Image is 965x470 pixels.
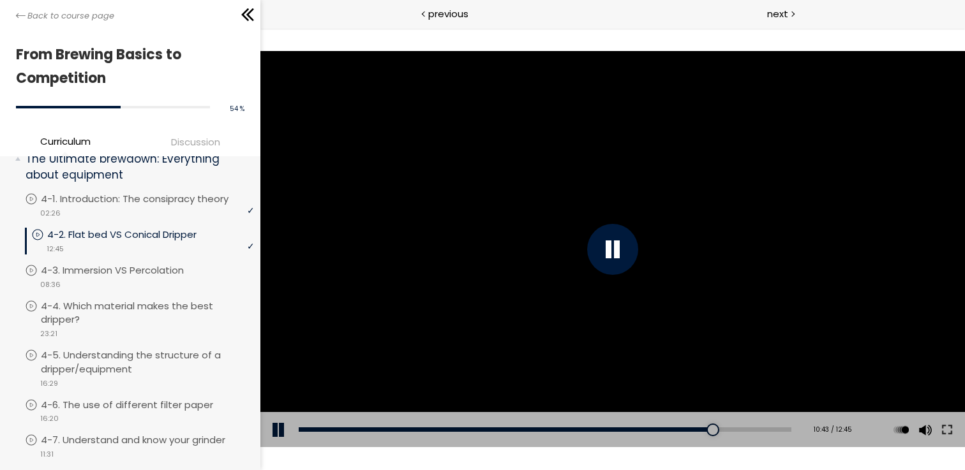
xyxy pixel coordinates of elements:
[629,384,652,420] div: Change playback rate
[41,263,209,277] p: 4-3. Immersion VS Percolation
[40,208,61,219] span: 02:26
[47,244,64,254] span: 12:45
[767,6,788,21] span: next
[171,135,220,149] span: Discussion
[230,104,244,114] span: 54 %
[654,384,673,420] button: Volume
[41,192,254,206] p: 4-1. Introduction: The consipracy theory
[27,10,114,22] span: Back to course page
[26,151,244,182] p: The Ultimate brewdown: Everything about equipment
[40,134,91,149] span: Curriculum
[16,43,238,91] h1: From Brewing Basics to Competition
[542,397,592,407] div: 10:43 / 12:45
[428,6,468,21] span: previous
[631,384,650,420] button: Play back rate
[40,279,61,290] span: 08:36
[16,10,114,22] a: Back to course page
[47,228,222,242] p: 4-2. Flat bed VS Conical Dripper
